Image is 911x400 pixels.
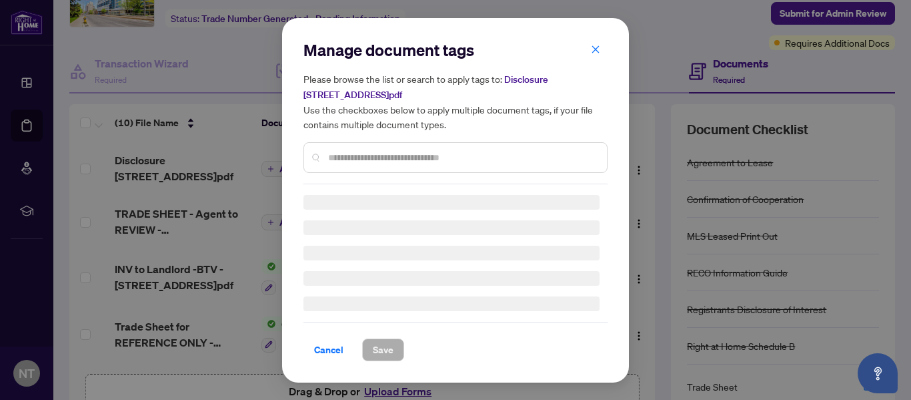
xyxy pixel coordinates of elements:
h5: Please browse the list or search to apply tags to: Use the checkboxes below to apply multiple doc... [303,71,608,132]
button: Cancel [303,339,354,361]
span: Disclosure [STREET_ADDRESS]pdf [303,73,548,101]
button: Open asap [858,353,898,393]
h2: Manage document tags [303,39,608,61]
span: Cancel [314,339,343,361]
button: Save [362,339,404,361]
span: close [591,44,600,53]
